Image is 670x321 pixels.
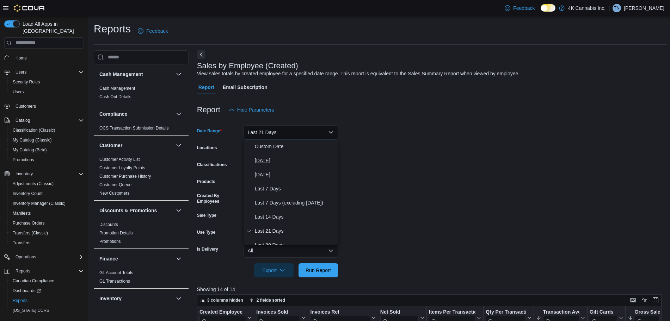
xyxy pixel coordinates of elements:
[10,180,84,188] span: Adjustments (Classic)
[255,156,335,165] span: [DATE]
[13,278,54,284] span: Canadian Compliance
[174,206,183,215] button: Discounts & Promotions
[99,86,135,91] a: Cash Management
[10,126,58,134] a: Classification (Classic)
[10,306,84,315] span: Washington CCRS
[99,142,122,149] h3: Customer
[13,68,84,76] span: Users
[10,189,84,198] span: Inventory Count
[99,182,131,188] span: Customer Queue
[13,89,24,95] span: Users
[99,111,173,118] button: Compliance
[197,179,215,184] label: Products
[14,5,45,12] img: Cova
[99,270,133,276] span: GL Account Totals
[1,252,87,262] button: Operations
[1,101,87,111] button: Customers
[13,147,47,153] span: My Catalog (Beta)
[7,155,87,165] button: Promotions
[13,230,48,236] span: Transfers (Classic)
[99,111,127,118] h3: Compliance
[10,306,52,315] a: [US_STATE] CCRS
[174,70,183,78] button: Cash Management
[13,253,84,261] span: Operations
[590,309,617,315] div: Gift Cards
[237,106,274,113] span: Hide Parameters
[1,115,87,125] button: Catalog
[244,139,338,245] div: Select listbox
[13,157,34,163] span: Promotions
[94,155,189,200] div: Customer
[543,309,579,315] div: Transaction Average
[7,87,87,97] button: Users
[513,5,535,12] span: Feedback
[13,102,39,111] a: Customers
[13,181,54,187] span: Adjustments (Classic)
[198,80,214,94] span: Report
[94,124,189,135] div: Compliance
[99,231,133,235] a: Promotion Details
[255,227,335,235] span: Last 21 Days
[197,286,666,293] p: Showing 14 of 14
[94,220,189,248] div: Discounts & Promotions
[226,103,277,117] button: Hide Parameters
[13,240,30,246] span: Transfers
[10,189,45,198] a: Inventory Count
[244,244,338,258] button: All
[244,125,338,139] button: Last 21 Days
[255,142,335,151] span: Custom Date
[10,296,30,305] a: Reports
[99,191,129,196] a: New Customers
[10,229,51,237] a: Transfers (Classic)
[99,222,118,227] span: Discounts
[13,253,39,261] button: Operations
[10,156,37,164] a: Promotions
[10,199,84,208] span: Inventory Manager (Classic)
[13,210,31,216] span: Manifests
[13,308,49,313] span: [US_STATE] CCRS
[16,254,36,260] span: Operations
[197,128,222,134] label: Date Range
[199,309,246,315] div: Created Employee
[634,309,660,315] div: Gross Sales
[174,110,183,118] button: Compliance
[13,267,84,275] span: Reports
[7,125,87,135] button: Classification (Classic)
[16,118,30,123] span: Catalog
[174,141,183,150] button: Customer
[94,84,189,104] div: Cash Management
[10,146,50,154] a: My Catalog (Beta)
[94,22,131,36] h1: Reports
[99,182,131,187] a: Customer Queue
[254,263,294,277] button: Export
[7,208,87,218] button: Manifests
[255,213,335,221] span: Last 14 Days
[7,145,87,155] button: My Catalog (Beta)
[10,88,26,96] a: Users
[197,162,227,168] label: Classifications
[608,4,610,12] p: |
[10,199,68,208] a: Inventory Manager (Classic)
[7,286,87,296] a: Dashboards
[99,295,122,302] h3: Inventory
[13,102,84,111] span: Customers
[1,169,87,179] button: Inventory
[99,270,133,275] a: GL Account Totals
[197,145,217,151] label: Locations
[7,189,87,199] button: Inventory Count
[99,165,145,171] span: Customer Loyalty Points
[99,207,157,214] h3: Discounts & Promotions
[13,137,52,143] span: My Catalog (Classic)
[258,263,289,277] span: Export
[99,125,169,131] span: OCS Transaction Submission Details
[197,62,298,70] h3: Sales by Employee (Created)
[10,78,43,86] a: Security Roles
[10,180,56,188] a: Adjustments (Classic)
[99,174,151,179] a: Customer Purchase History
[197,246,218,252] label: Is Delivery
[10,239,84,247] span: Transfers
[7,238,87,248] button: Transfers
